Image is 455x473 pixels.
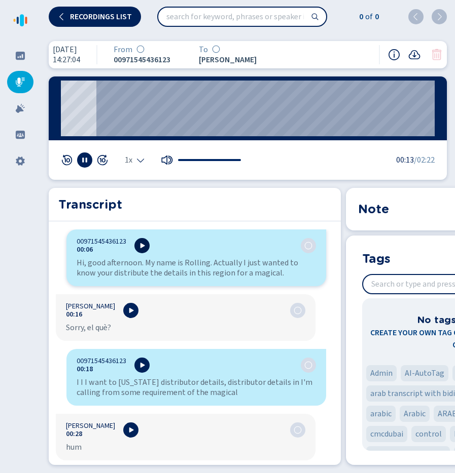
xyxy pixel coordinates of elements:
[294,306,302,314] div: Analysis in progress
[66,430,82,438] button: 00:28
[61,154,73,166] svg: jump-back
[114,55,174,64] span: 00971545436123
[366,365,397,381] div: Tag 'Admin'
[311,13,319,21] svg: search
[127,306,135,314] svg: play
[408,49,421,61] svg: cloud-arrow-down-fill
[138,361,146,369] svg: play
[58,13,66,21] svg: chevron-left
[136,156,145,164] svg: chevron-down
[304,242,312,250] svg: icon-emoji-silent
[294,426,302,434] svg: icon-emoji-silent
[199,45,208,54] span: To
[199,55,260,64] span: [PERSON_NAME]
[15,51,25,61] svg: dashboard-filled
[15,77,25,87] svg: mic-fill
[114,45,132,54] span: From
[431,49,443,61] svg: trash-fill
[363,11,373,23] span: of
[96,154,109,166] svg: jump-forward
[294,306,302,314] svg: icon-emoji-silent
[408,9,424,24] button: previous (shift + ENTER)
[304,242,312,250] div: Analysis in progress
[212,45,220,53] svg: icon-emoji-silent
[401,365,448,381] div: Tag 'AI-AutoTag'
[373,11,379,23] span: 0
[70,13,132,21] span: Recordings list
[304,361,312,369] div: Analysis in progress
[404,408,426,420] span: Arabic
[388,49,400,61] svg: info-circle
[358,200,389,218] h2: Note
[77,357,126,365] span: 00971545436123
[7,124,33,146] div: Groups
[7,97,33,120] div: Alarms
[15,103,25,113] svg: alarm-filled
[366,426,407,442] div: Tag 'cmcdubai'
[370,408,392,420] span: arabic
[81,156,89,164] svg: pause
[58,195,331,214] h2: Transcript
[77,246,93,254] button: 00:06
[136,45,145,54] div: Sentiment analysis in progress...
[388,49,400,61] button: Recording information
[366,446,450,462] div: Tag 'Francia'
[304,361,312,369] svg: icon-emoji-silent
[77,377,316,398] div: I I I want to [US_STATE] distributor details, distributor details in I'm calling from some requir...
[396,154,414,166] span: 00:13
[53,55,80,64] span: 14:27:04
[7,71,33,93] div: Recordings
[125,156,145,164] div: Select the playback speed
[370,448,446,460] span: [GEOGRAPHIC_DATA]
[415,428,442,440] span: control
[61,154,73,166] button: skip 10 sec rev [Hotkey: arrow-left]
[66,442,305,452] div: hum
[161,154,173,166] svg: volume-up-fill
[431,49,443,61] button: Your role doesn't allow you to delete this conversation
[158,8,326,26] input: search for keyword, phrases or speaker in the transcription...
[96,154,109,166] button: skip 10 sec fwd [Hotkey: arrow-right]
[414,154,435,166] span: /02:22
[15,130,25,140] svg: groups-filled
[77,258,316,278] div: Hi, good afternoon. My name is Rolling. Actually I just wanted to know your distribute the detail...
[432,9,447,24] button: next (ENTER)
[77,238,126,246] span: 00971545436123
[435,13,443,21] svg: chevron-right
[294,426,302,434] div: Analysis in progress
[66,323,305,333] div: Sorry, el què?
[405,367,444,379] span: AI-AutoTag
[212,45,220,54] div: Sentiment analysis in progress...
[357,11,363,23] span: 0
[49,7,141,27] button: Recordings list
[412,13,420,21] svg: chevron-left
[125,156,132,164] span: 1x
[66,422,115,430] span: [PERSON_NAME]
[370,428,403,440] span: cmcdubai
[362,250,391,266] h2: Tags
[66,310,82,319] button: 00:16
[77,365,93,373] button: 00:18
[366,406,396,422] div: Tag 'arabic'
[400,406,430,422] div: Tag 'Arabic'
[7,45,33,67] div: Dashboard
[161,154,173,166] button: Mute
[408,49,421,61] button: Recording download
[7,150,33,172] div: Settings
[77,152,92,168] button: Play [Hotkey: spacebar]
[53,45,80,54] span: [DATE]
[66,302,115,310] span: [PERSON_NAME]
[411,426,446,442] div: Tag 'control'
[127,426,135,434] svg: play
[136,45,145,53] svg: icon-emoji-silent
[138,242,146,250] svg: play
[370,367,393,379] span: Admin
